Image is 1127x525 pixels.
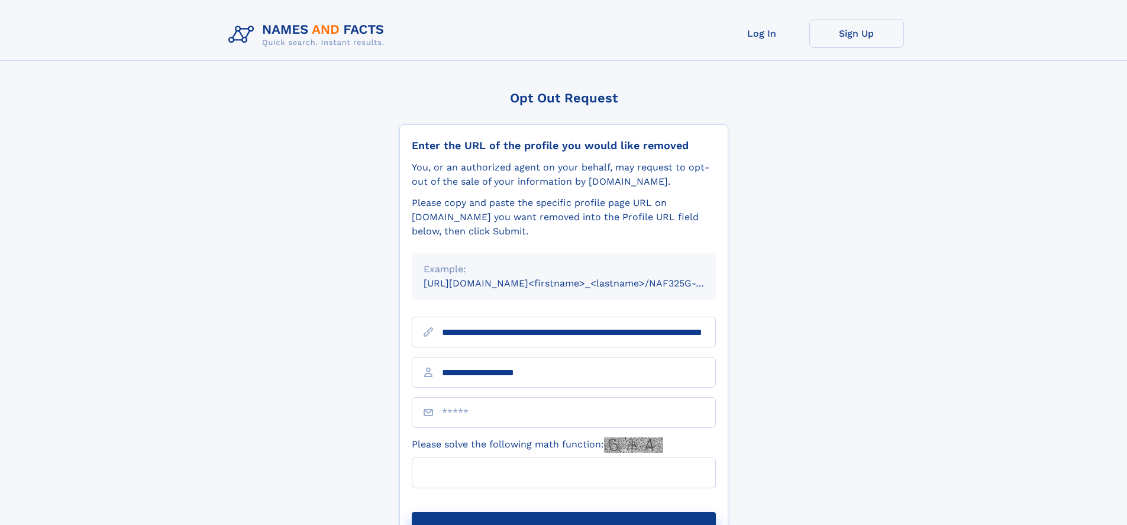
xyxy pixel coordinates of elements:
[715,19,809,48] a: Log In
[399,91,728,105] div: Opt Out Request
[412,437,663,453] label: Please solve the following math function:
[809,19,904,48] a: Sign Up
[412,196,716,239] div: Please copy and paste the specific profile page URL on [DOMAIN_NAME] you want removed into the Pr...
[412,139,716,152] div: Enter the URL of the profile you would like removed
[412,160,716,189] div: You, or an authorized agent on your behalf, may request to opt-out of the sale of your informatio...
[424,262,704,276] div: Example:
[224,19,394,51] img: Logo Names and Facts
[424,278,738,289] small: [URL][DOMAIN_NAME]<firstname>_<lastname>/NAF325G-xxxxxxxx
